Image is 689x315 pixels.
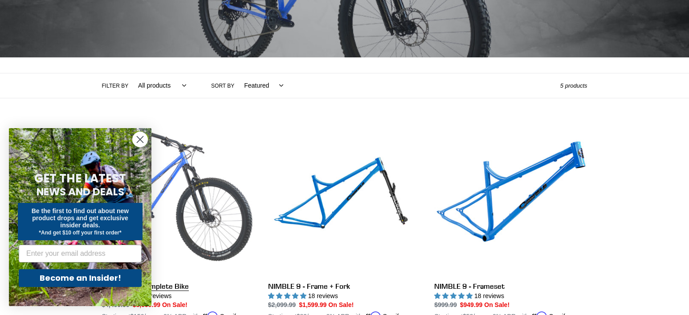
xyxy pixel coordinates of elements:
[211,82,234,90] label: Sort by
[39,230,121,236] span: *And get $10 off your first order*
[560,82,587,89] span: 5 products
[102,82,129,90] label: Filter by
[132,132,148,147] button: Close dialog
[37,185,124,199] span: NEWS AND DEALS
[19,245,142,262] input: Enter your email address
[32,207,129,229] span: Be the first to find out about new product drops and get exclusive insider deals.
[19,269,142,287] button: Become an Insider!
[34,170,126,186] span: GET THE LATEST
